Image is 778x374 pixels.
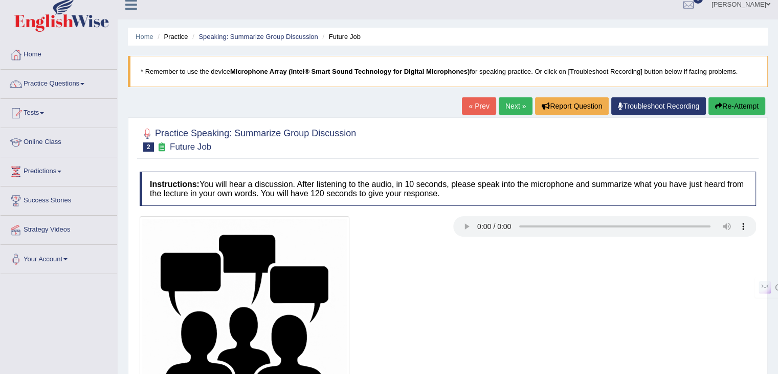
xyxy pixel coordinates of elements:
small: Future Job [170,142,211,152]
small: Exam occurring question [157,142,167,152]
h4: You will hear a discussion. After listening to the audio, in 10 seconds, please speak into the mi... [140,172,756,206]
a: Speaking: Summarize Group Discussion [198,33,318,40]
a: Your Account [1,245,117,271]
li: Future Job [320,32,360,41]
a: Success Stories [1,186,117,212]
a: Practice Questions [1,70,117,95]
h2: Practice Speaking: Summarize Group Discussion [140,126,356,152]
blockquote: * Remember to use the device for speaking practice. Or click on [Troubleshoot Recording] button b... [128,56,768,87]
b: Instructions: [150,180,199,189]
a: Predictions [1,157,117,183]
a: « Prev [462,97,496,115]
a: Online Class [1,128,117,154]
a: Tests [1,99,117,124]
a: Home [136,33,153,40]
a: Troubleshoot Recording [611,97,706,115]
a: Strategy Videos [1,216,117,241]
li: Practice [155,32,188,41]
b: Microphone Array (Intel® Smart Sound Technology for Digital Microphones) [230,68,470,75]
button: Re-Attempt [708,97,765,115]
button: Report Question [535,97,609,115]
span: 2 [143,142,154,152]
a: Home [1,40,117,66]
a: Next » [499,97,532,115]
